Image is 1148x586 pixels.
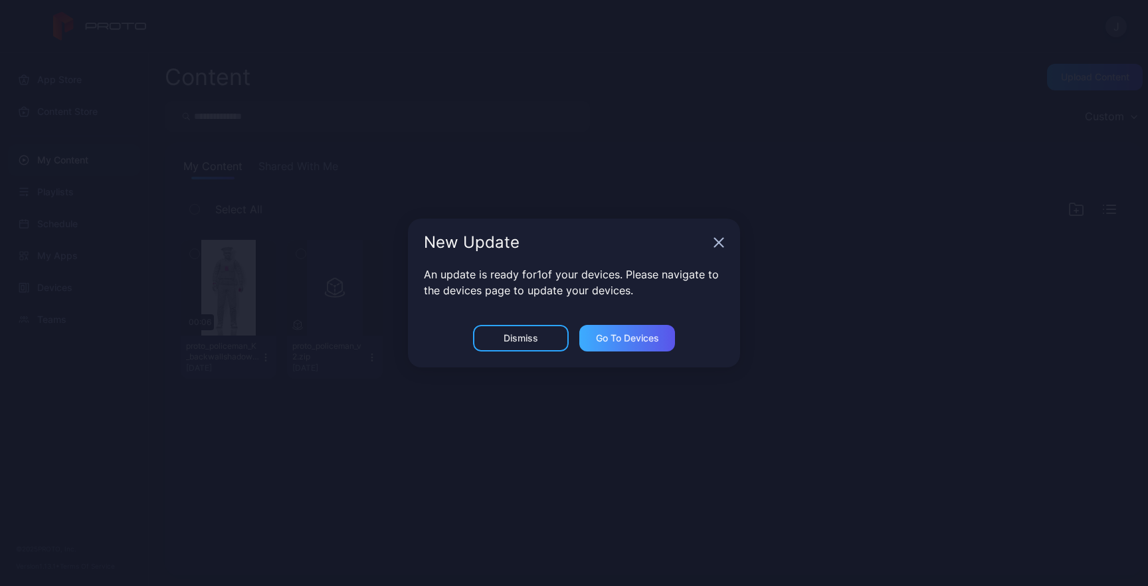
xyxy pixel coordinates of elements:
div: Dismiss [504,333,538,343]
div: Go to devices [596,333,659,343]
button: Go to devices [579,325,675,351]
div: New Update [424,235,708,250]
p: An update is ready for 1 of your devices. Please navigate to the devices page to update your devi... [424,266,724,298]
button: Dismiss [473,325,569,351]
